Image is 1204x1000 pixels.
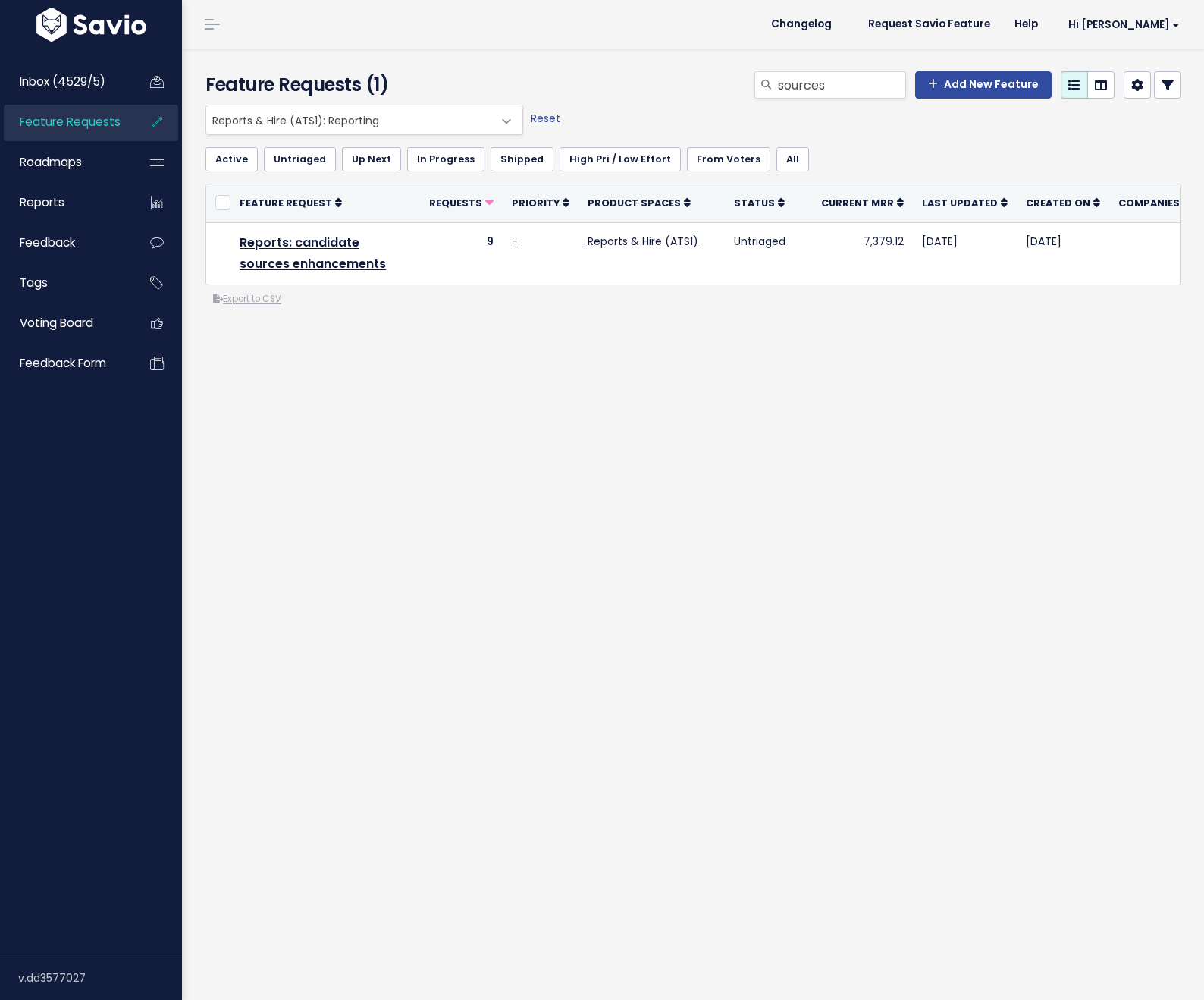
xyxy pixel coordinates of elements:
a: From Voters [687,147,770,171]
a: In Progress [407,147,484,171]
td: [DATE] [913,222,1017,285]
span: Product Spaces [588,197,681,209]
span: Feature Requests [20,114,121,130]
img: logo-white.9d6f32f41409.svg [33,8,150,42]
a: Active [205,147,258,171]
td: 7,379.12 [812,222,913,285]
a: High Pri / Low Effort [560,147,681,171]
h4: Feature Requests (1) [205,71,516,99]
a: Tags [4,266,126,300]
a: - [512,234,518,249]
a: Up Next [342,147,401,171]
td: [DATE] [1017,222,1109,285]
a: Reports & Hire (ATS1) [588,234,698,249]
span: Priority [512,197,560,209]
a: Add New Feature [915,71,1052,99]
a: Current MRR [821,195,904,210]
span: Roadmaps [20,154,82,170]
a: Reports [4,185,126,220]
span: Requests [429,197,482,209]
a: Hi [PERSON_NAME] [1050,13,1192,36]
a: Export to CSV [213,293,281,305]
a: Inbox (4529/5) [4,64,126,99]
a: Companies [1118,195,1190,210]
a: Created On [1026,195,1100,210]
a: Product Spaces [588,195,691,210]
a: Shipped [491,147,553,171]
a: Untriaged [264,147,336,171]
td: 9 [1109,222,1199,285]
span: Created On [1026,197,1090,209]
a: Feature Requests [4,105,126,140]
a: Feedback [4,225,126,260]
a: Roadmaps [4,145,126,180]
a: Reports: candidate sources enhancements [240,234,386,273]
span: Last Updated [922,197,998,209]
a: Status [734,195,785,210]
input: Search features... [776,71,906,99]
span: Companies [1118,197,1180,209]
td: 9 [420,222,503,285]
span: Reports & Hire (ATS1): Reporting [206,105,492,134]
span: Tags [20,275,48,291]
span: Voting Board [20,315,93,331]
a: Requests [429,195,494,210]
span: Inbox (4529/5) [20,74,105,90]
span: Changelog [771,19,832,30]
span: Current MRR [821,197,894,209]
a: Voting Board [4,306,126,341]
span: Reports [20,194,64,210]
a: Priority [512,195,569,210]
a: Feature Request [240,195,342,210]
span: Reports & Hire (ATS1): Reporting [205,105,523,135]
a: Reset [531,111,560,126]
span: Hi [PERSON_NAME] [1068,19,1180,30]
a: All [776,147,809,171]
a: Last Updated [922,195,1008,210]
a: Feedback form [4,346,126,381]
span: Status [734,197,775,209]
ul: Filter feature requests [205,147,1181,171]
span: Feature Request [240,197,332,209]
span: Feedback form [20,355,106,371]
a: Help [1002,13,1050,36]
div: v.dd3577027 [18,958,182,998]
a: Request Savio Feature [856,13,1002,36]
a: Untriaged [734,234,785,249]
span: Feedback [20,234,75,250]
